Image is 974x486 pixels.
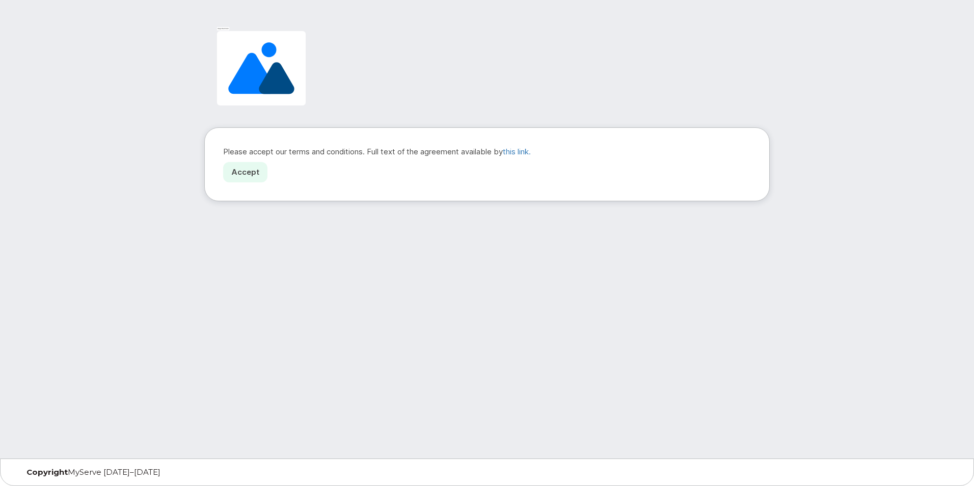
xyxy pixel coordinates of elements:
p: Please accept our terms and conditions. Full text of the agreement available by [223,146,751,157]
a: this link. [503,147,531,156]
a: Accept [223,162,267,183]
div: MyServe [DATE]–[DATE] [19,468,331,476]
img: Image placeholder [212,26,310,110]
strong: Copyright [26,467,68,477]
